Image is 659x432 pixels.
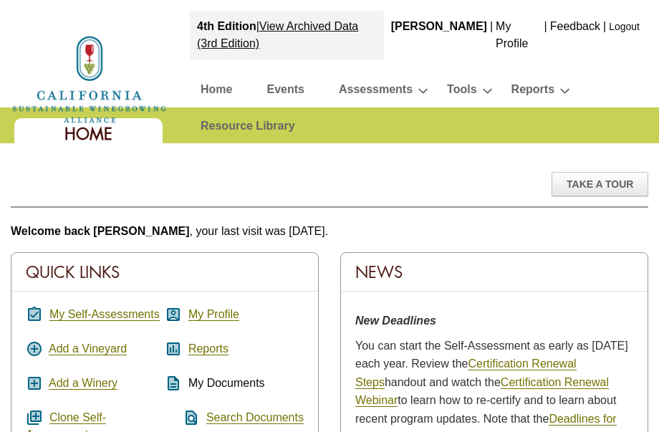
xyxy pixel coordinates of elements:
a: Home [201,80,232,105]
div: | [489,11,494,59]
div: News [341,253,648,292]
a: Feedback [550,20,600,32]
a: My Profile [496,20,528,49]
a: My Profile [188,308,239,321]
a: Add a Vineyard [49,342,127,355]
div: | [543,11,549,59]
a: Reports [511,80,554,105]
div: | [602,11,607,59]
div: Take A Tour [552,172,648,196]
a: Logout [609,21,640,32]
div: | [190,11,384,59]
i: queue [26,409,43,426]
i: assessment [165,340,182,357]
a: Home [11,72,168,85]
i: find_in_page [165,409,200,426]
strong: New Deadlines [355,315,436,327]
a: Reports [188,342,229,355]
b: Welcome back [PERSON_NAME] [11,225,190,237]
a: Resource Library [201,116,295,141]
i: assignment_turned_in [26,306,43,323]
i: description [165,375,182,392]
img: logo_cswa2x.png [11,34,168,125]
b: [PERSON_NAME] [391,20,487,32]
strong: 4th Edition [197,20,256,32]
a: Assessments [339,80,413,105]
a: Add a Winery [49,377,117,390]
div: Quick Links [11,253,318,292]
a: Certification Renewal Steps [355,357,577,389]
i: add_circle [26,340,43,357]
a: Events [266,80,304,105]
a: My Self-Assessments [49,308,160,321]
i: account_box [165,306,182,323]
i: add_box [26,375,43,392]
a: View Archived Data (3rd Edition) [197,20,358,49]
span: My Documents [188,377,265,389]
p: , your last visit was [DATE]. [11,222,648,241]
a: Tools [447,80,476,105]
a: Search Documents [206,411,304,424]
